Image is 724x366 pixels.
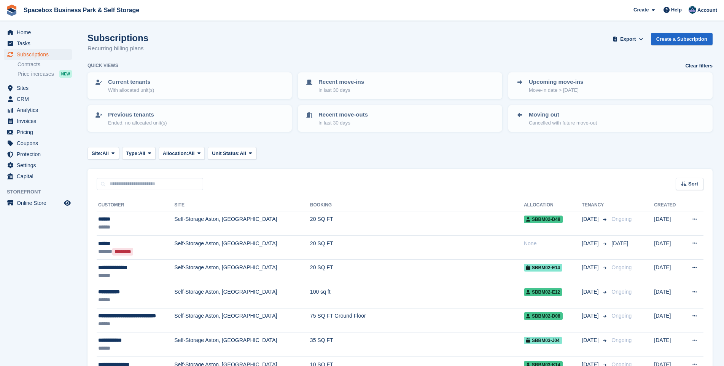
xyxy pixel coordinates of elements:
a: menu [4,94,72,104]
p: In last 30 days [318,119,368,127]
td: 20 SQ FT [310,260,524,284]
td: 75 SQ FT Ground Floor [310,308,524,332]
th: Site [174,199,310,211]
span: Sort [688,180,698,188]
th: Allocation [524,199,582,211]
td: Self-Storage Aston, [GEOGRAPHIC_DATA] [174,211,310,236]
td: Self-Storage Aston, [GEOGRAPHIC_DATA] [174,284,310,308]
a: menu [4,38,72,49]
button: Type: All [122,147,156,160]
span: [DATE] [611,240,628,246]
span: Ongoing [611,264,632,270]
span: SBBM02-E12 [524,288,562,296]
a: Previous tenants Ended, no allocated unit(s) [88,106,291,131]
span: SBBM02-D48 [524,216,563,223]
span: Subscriptions [17,49,62,60]
td: [DATE] [654,284,683,308]
p: Recent move-ins [318,78,364,86]
span: Storefront [7,188,76,196]
span: Account [697,6,717,14]
a: Recent move-ins In last 30 days [299,73,501,98]
span: All [188,150,195,157]
span: Protection [17,149,62,160]
td: [DATE] [654,308,683,332]
td: [DATE] [654,260,683,284]
span: Online Store [17,198,62,208]
span: Pricing [17,127,62,137]
a: Price increases NEW [18,70,72,78]
img: stora-icon-8386f47178a22dfd0bd8f6a31ec36ba5ce8667c1dd55bd0f319d3a0aa187defe.svg [6,5,18,16]
h1: Subscriptions [88,33,148,43]
a: Create a Subscription [651,33,713,45]
a: menu [4,116,72,126]
span: [DATE] [582,336,600,344]
button: Site: All [88,147,119,160]
td: [DATE] [654,211,683,236]
a: menu [4,149,72,160]
span: [DATE] [582,264,600,272]
p: Recurring billing plans [88,44,148,53]
p: Upcoming move-ins [529,78,583,86]
a: Spacebox Business Park & Self Storage [21,4,142,16]
p: Current tenants [108,78,154,86]
span: [DATE] [582,312,600,320]
span: Site: [92,150,102,157]
div: None [524,240,582,248]
span: Home [17,27,62,38]
td: 35 SQ FT [310,332,524,357]
a: Recent move-outs In last 30 days [299,106,501,131]
span: Analytics [17,105,62,115]
th: Booking [310,199,524,211]
a: menu [4,49,72,60]
div: NEW [59,70,72,78]
span: SBBM03-J04 [524,337,562,344]
td: Self-Storage Aston, [GEOGRAPHIC_DATA] [174,235,310,260]
span: All [139,150,145,157]
a: menu [4,198,72,208]
a: menu [4,127,72,137]
span: Create [633,6,649,14]
a: menu [4,138,72,149]
td: 20 SQ FT [310,235,524,260]
a: menu [4,160,72,171]
span: Tasks [17,38,62,49]
span: Ongoing [611,289,632,295]
p: Cancelled with future move-out [529,119,597,127]
span: Ongoing [611,337,632,343]
img: Daud [689,6,696,14]
button: Unit Status: All [208,147,256,160]
td: Self-Storage Aston, [GEOGRAPHIC_DATA] [174,308,310,332]
span: Price increases [18,70,54,78]
a: Upcoming move-ins Move-in date > [DATE] [509,73,712,98]
span: All [240,150,246,157]
button: Export [611,33,645,45]
span: Ongoing [611,216,632,222]
a: Clear filters [685,62,713,70]
th: Tenancy [582,199,608,211]
p: Move-in date > [DATE] [529,86,583,94]
span: SBBM02-D08 [524,312,563,320]
a: menu [4,83,72,93]
td: Self-Storage Aston, [GEOGRAPHIC_DATA] [174,332,310,357]
span: Allocation: [163,150,188,157]
a: Contracts [18,61,72,68]
span: Invoices [17,116,62,126]
button: Allocation: All [159,147,205,160]
td: 100 sq ft [310,284,524,308]
span: Sites [17,83,62,93]
p: With allocated unit(s) [108,86,154,94]
span: Ongoing [611,313,632,319]
span: All [102,150,109,157]
span: Settings [17,160,62,171]
td: Self-Storage Aston, [GEOGRAPHIC_DATA] [174,260,310,284]
span: [DATE] [582,215,600,223]
span: SBBM02-E14 [524,264,562,272]
p: Ended, no allocated unit(s) [108,119,167,127]
a: Preview store [63,198,72,208]
span: [DATE] [582,240,600,248]
th: Customer [97,199,174,211]
a: menu [4,105,72,115]
th: Created [654,199,683,211]
td: [DATE] [654,332,683,357]
a: Moving out Cancelled with future move-out [509,106,712,131]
